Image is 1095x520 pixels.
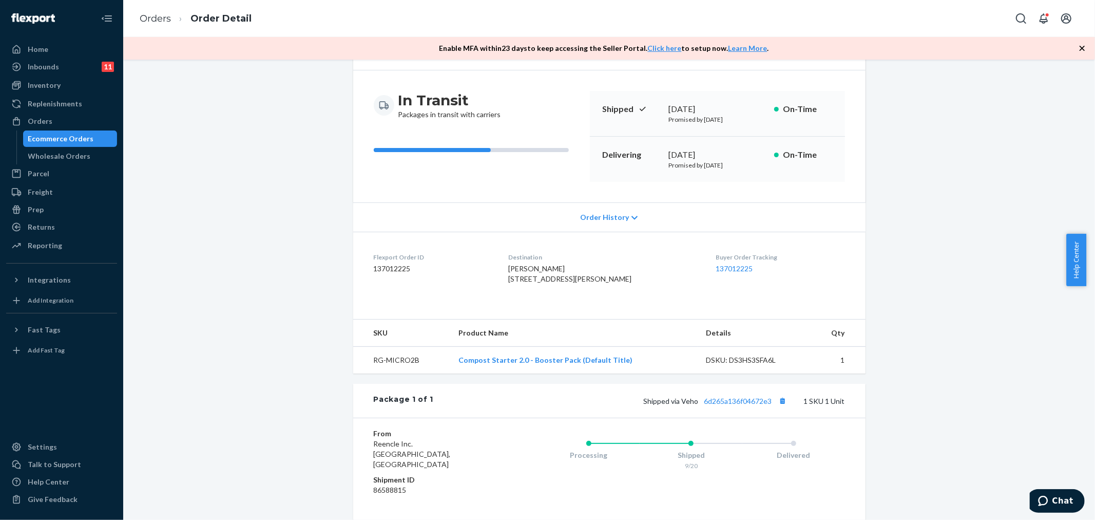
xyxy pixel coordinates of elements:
[742,450,845,460] div: Delivered
[28,240,62,251] div: Reporting
[450,320,698,347] th: Product Name
[140,13,171,24] a: Orders
[6,165,117,182] a: Parcel
[23,148,118,164] a: Wholesale Orders
[716,264,753,273] a: 137012225
[28,494,78,505] div: Give Feedback
[97,8,117,29] button: Close Navigation
[28,62,59,72] div: Inbounds
[6,96,117,112] a: Replenishments
[374,475,496,485] dt: Shipment ID
[640,461,742,470] div: 9/20
[433,394,844,407] div: 1 SKU 1 Unit
[374,394,434,407] div: Package 1 of 1
[704,397,772,405] a: 6d265a136f04672e3
[28,346,65,355] div: Add Fast Tag
[398,91,501,120] div: Packages in transit with carriers
[648,44,682,52] a: Click here
[28,325,61,335] div: Fast Tags
[28,205,44,215] div: Prep
[508,253,699,262] dt: Destination
[28,99,82,109] div: Replenishments
[6,342,117,359] a: Add Fast Tag
[28,80,61,90] div: Inventory
[374,253,492,262] dt: Flexport Order ID
[1056,8,1077,29] button: Open account menu
[640,450,742,460] div: Shipped
[811,347,866,374] td: 1
[1011,8,1031,29] button: Open Search Box
[6,77,117,94] a: Inventory
[6,272,117,288] button: Integrations
[6,456,117,473] button: Talk to Support
[783,149,833,161] p: On-Time
[6,292,117,309] a: Add Integration
[811,320,866,347] th: Qty
[698,320,811,347] th: Details
[374,439,451,469] span: Reencle Inc. [GEOGRAPHIC_DATA], [GEOGRAPHIC_DATA]
[190,13,252,24] a: Order Detail
[783,103,833,115] p: On-Time
[28,44,48,54] div: Home
[669,115,766,124] p: Promised by [DATE]
[6,113,117,129] a: Orders
[6,59,117,75] a: Inbounds11
[28,275,71,285] div: Integrations
[23,131,118,147] a: Ecommerce Orders
[28,459,81,470] div: Talk to Support
[602,149,661,161] p: Delivering
[374,429,496,439] dt: From
[398,91,501,109] h3: In Transit
[28,134,94,144] div: Ecommerce Orders
[28,151,91,161] div: Wholesale Orders
[28,442,57,452] div: Settings
[728,44,767,52] a: Learn More
[28,169,49,179] div: Parcel
[6,219,117,235] a: Returns
[102,62,114,72] div: 11
[353,347,451,374] td: RG-MICRO2B
[6,237,117,254] a: Reporting
[602,103,661,115] p: Shipped
[28,187,53,197] div: Freight
[28,116,52,126] div: Orders
[374,264,492,274] dd: 137012225
[353,320,451,347] th: SKU
[458,356,632,364] a: Compost Starter 2.0 - Booster Pack (Default Title)
[776,394,790,407] button: Copy tracking number
[131,4,260,34] ol: breadcrumbs
[439,43,769,53] p: Enable MFA within 23 days to keep accessing the Seller Portal. to setup now. .
[6,201,117,218] a: Prep
[580,212,629,222] span: Order History
[669,103,766,115] div: [DATE]
[1030,489,1085,515] iframe: Opens a widget where you can chat to one of our agents
[669,161,766,170] p: Promised by [DATE]
[1066,234,1086,286] button: Help Center
[706,355,802,365] div: DSKU: DS3HS3SFA6L
[28,477,69,487] div: Help Center
[6,184,117,200] a: Freight
[508,264,631,283] span: [PERSON_NAME] [STREET_ADDRESS][PERSON_NAME]
[644,397,790,405] span: Shipped via Veho
[669,149,766,161] div: [DATE]
[6,322,117,338] button: Fast Tags
[537,450,640,460] div: Processing
[11,13,55,24] img: Flexport logo
[28,222,55,232] div: Returns
[6,41,117,58] a: Home
[6,474,117,490] a: Help Center
[374,485,496,495] dd: 86588815
[716,253,845,262] dt: Buyer Order Tracking
[6,439,117,455] a: Settings
[28,296,73,305] div: Add Integration
[1033,8,1054,29] button: Open notifications
[6,491,117,508] button: Give Feedback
